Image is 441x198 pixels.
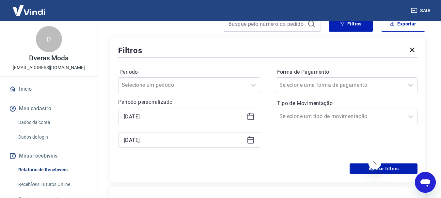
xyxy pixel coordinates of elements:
button: Aplicar filtros [350,163,417,174]
img: Vindi [8,0,50,20]
p: Dveras Moda [29,55,69,62]
label: Período [119,68,259,76]
a: Relatório de Recebíveis [16,163,90,176]
input: Data final [124,135,244,145]
iframe: Botão para abrir a janela de mensagens [415,172,436,193]
a: Recebíveis Futuros Online [16,178,90,191]
p: Período personalizado [118,98,260,106]
p: [EMAIL_ADDRESS][DOMAIN_NAME] [13,64,85,71]
div: D [36,26,62,52]
button: Filtros [329,16,373,32]
label: Tipo de Movimentação [277,99,417,107]
input: Data inicial [124,112,244,121]
button: Sair [410,5,433,17]
span: Olá! Precisa de ajuda? [4,5,55,10]
h5: Filtros [118,45,142,56]
a: Dados da conta [16,116,90,129]
a: Dados de login [16,130,90,144]
a: Início [8,82,90,96]
input: Busque pelo número do pedido [228,19,305,29]
button: Meu cadastro [8,101,90,116]
button: Meus recebíveis [8,149,90,163]
iframe: Fechar mensagem [368,156,381,169]
button: Exportar [381,16,425,32]
label: Forma de Pagamento [277,68,417,76]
